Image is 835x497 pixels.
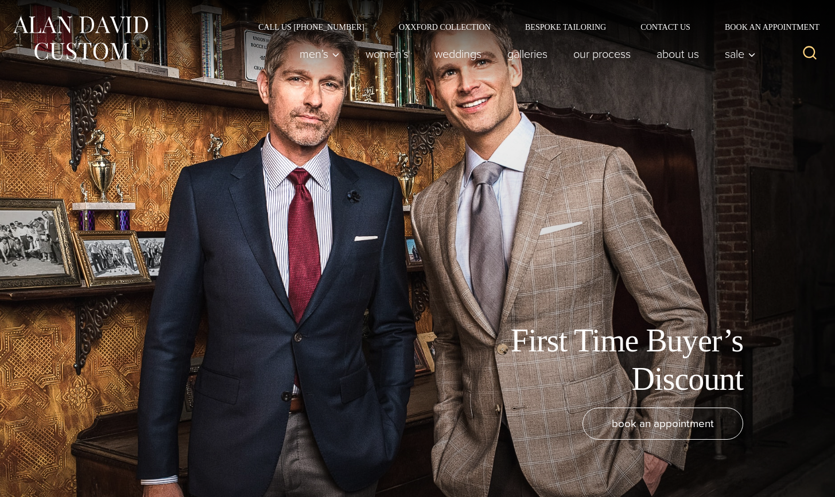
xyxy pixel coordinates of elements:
[644,42,712,65] a: About Us
[241,23,824,31] nav: Secondary Navigation
[353,42,422,65] a: Women’s
[508,23,623,31] a: Bespoke Tailoring
[241,23,382,31] a: Call Us [PHONE_NUMBER]
[561,42,644,65] a: Our Process
[11,13,149,64] img: Alan David Custom
[287,42,762,65] nav: Primary Navigation
[623,23,708,31] a: Contact Us
[612,415,714,432] span: book an appointment
[725,48,756,60] span: Sale
[708,23,824,31] a: Book an Appointment
[495,42,561,65] a: Galleries
[485,322,743,398] h1: First Time Buyer’s Discount
[422,42,495,65] a: weddings
[796,40,824,68] button: View Search Form
[382,23,508,31] a: Oxxford Collection
[300,48,340,60] span: Men’s
[582,408,743,440] a: book an appointment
